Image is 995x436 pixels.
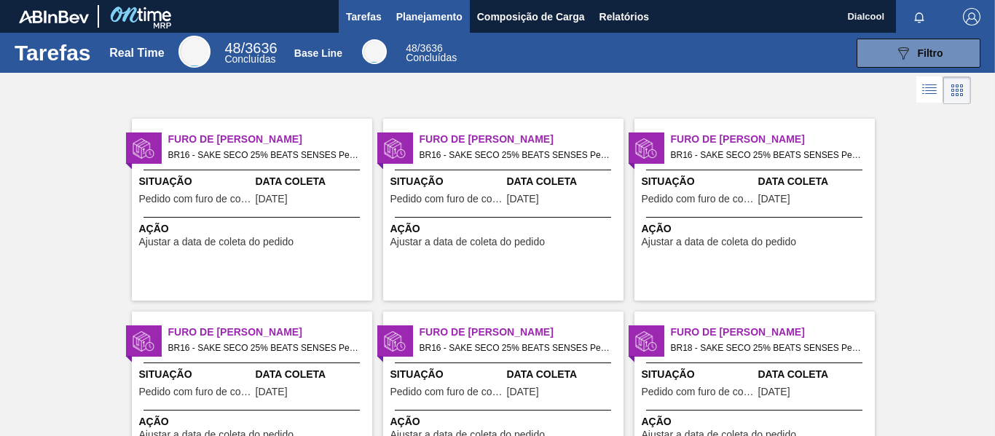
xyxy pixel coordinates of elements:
span: Tarefas [346,8,382,25]
span: Ação [642,414,871,429]
span: Pedido com furo de coleta [139,387,252,397]
span: BR16 - SAKE SECO 25% BEATS SENSES Pedido - 2018304 [168,340,361,356]
span: Situação [139,174,252,189]
span: 12/09/2025 [507,387,539,397]
span: Filtro [918,47,943,59]
div: Real Time [178,36,211,68]
span: Furo de Coleta [420,132,624,147]
span: BR16 - SAKE SECO 25% BEATS SENSES Pedido - 2018301 [420,147,612,163]
span: Ajustar a data de coleta do pedido [390,237,546,247]
img: status [133,138,154,159]
span: Ação [139,221,369,237]
span: 48 [406,42,417,54]
span: Situação [139,367,252,382]
span: Data Coleta [507,174,620,189]
span: 03/09/2025 [256,387,288,397]
span: BR16 - SAKE SECO 25% BEATS SENSES Pedido - 2018302 [671,147,863,163]
span: Data Coleta [507,367,620,382]
span: Data Coleta [758,174,871,189]
span: Ajustar a data de coleta do pedido [139,237,294,247]
div: Visão em Lista [916,76,943,104]
span: 02/09/2025 [758,194,790,205]
span: Pedido com furo de coleta [139,194,252,205]
span: 03/09/2025 [758,387,790,397]
img: status [133,330,154,352]
span: / 3636 [406,42,443,54]
span: Concluídas [406,52,457,63]
span: Furo de Coleta [168,132,372,147]
span: Relatórios [599,8,649,25]
span: Furo de Coleta [671,325,875,340]
span: BR18 - SAKE SECO 25% BEATS SENSES Pedido - 2021883 [671,340,863,356]
button: Notificações [896,7,943,27]
img: status [384,330,406,352]
h1: Tarefas [15,44,91,61]
img: status [635,330,657,352]
div: Real Time [224,42,277,64]
span: Ajustar a data de coleta do pedido [642,237,797,247]
span: Furo de Coleta [420,325,624,340]
img: Logout [963,8,980,25]
img: status [635,138,657,159]
span: Pedido com furo de coleta [390,387,503,397]
span: / 3636 [224,40,277,56]
span: Situação [390,367,503,382]
span: Ação [390,414,620,429]
span: Composição de Carga [477,8,585,25]
span: Pedido com furo de coleta [390,194,503,205]
div: Base Line [362,39,387,64]
span: BR16 - SAKE SECO 25% BEATS SENSES Pedido - 2021897 [420,340,612,356]
div: Visão em Cards [943,76,971,104]
span: Pedido com furo de coleta [642,387,755,397]
span: Furo de Coleta [671,132,875,147]
span: 02/09/2025 [507,194,539,205]
span: Planejamento [396,8,463,25]
span: 48 [224,40,240,56]
span: Concluídas [224,53,275,65]
span: Data Coleta [256,174,369,189]
span: Situação [642,174,755,189]
span: 15/08/2025 [256,194,288,205]
span: Situação [390,174,503,189]
div: Real Time [109,47,164,60]
span: Furo de Coleta [168,325,372,340]
div: Base Line [406,44,457,63]
button: Filtro [857,39,980,68]
span: Ação [390,221,620,237]
span: Ação [139,414,369,429]
div: Base Line [294,47,342,59]
img: TNhmsLtSVTkK8tSr43FrP2fwEKptu5GPRR3wAAAABJRU5ErkJggg== [19,10,89,23]
span: Data Coleta [256,367,369,382]
span: Ação [642,221,871,237]
img: status [384,138,406,159]
span: BR16 - SAKE SECO 25% BEATS SENSES Pedido - 2003721 [168,147,361,163]
span: Pedido com furo de coleta [642,194,755,205]
span: Situação [642,367,755,382]
span: Data Coleta [758,367,871,382]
